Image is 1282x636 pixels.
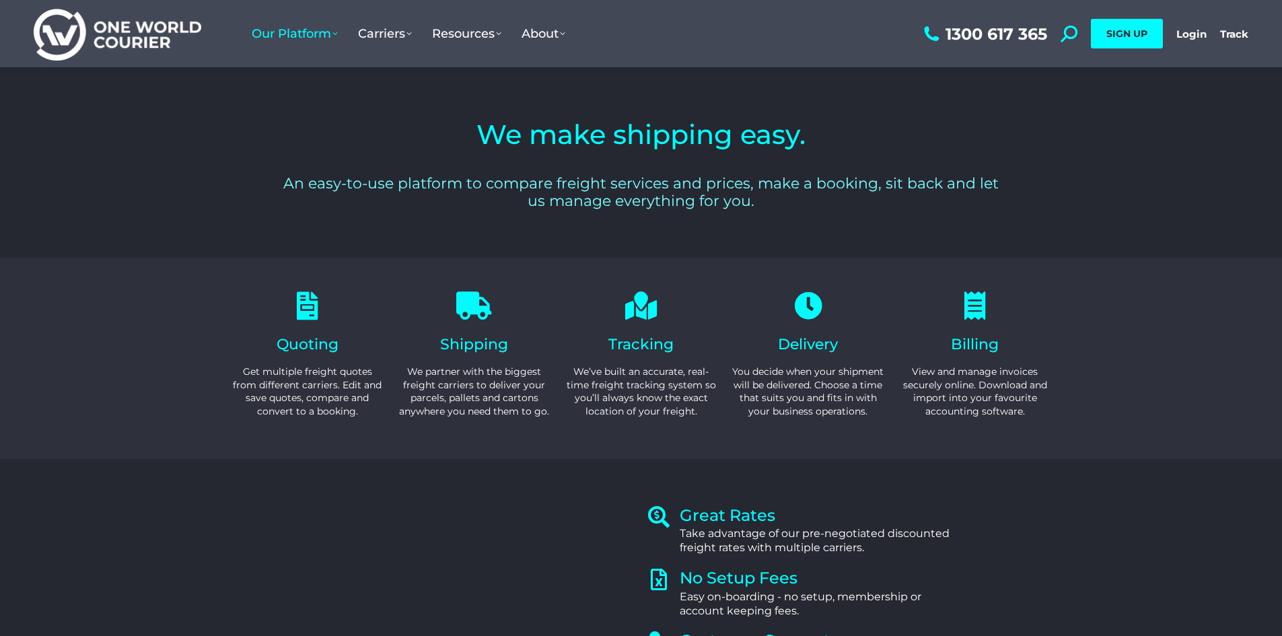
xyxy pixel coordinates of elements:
[732,365,885,418] p: You decide when your shipment will be delivered. Choose a time that suits you and fits in with yo...
[358,26,412,41] span: Carriers
[398,337,551,352] h2: Shipping
[522,26,565,41] span: About
[432,26,501,41] span: Resources
[898,365,1052,418] p: View and manage invoices securely online. Download and import into your favourite accounting soft...
[1176,28,1207,40] a: Login
[511,13,575,55] a: About
[921,26,1047,42] a: 1300 617 365
[680,590,952,619] div: Easy on-boarding - no setup, membership or account keeping fees.
[398,365,551,418] p: We partner with the biggest freight carriers to deliver your parcels, pallets and cartons anywher...
[242,13,348,55] a: Our Platform
[565,337,718,352] h2: Tracking
[231,337,384,352] h2: Quoting
[231,365,384,418] p: Get multiple freight quotes from different carriers. Edit and save quotes, compare and convert to...
[565,365,718,418] p: We’ve built an accurate, real-time freight tracking system so you’ll always know the exact locati...
[732,337,885,352] h2: Delivery
[680,568,797,588] a: No Setup Fees
[252,26,338,41] span: Our Platform
[348,13,422,55] a: Carriers
[898,337,1052,352] h2: Billing
[280,121,1003,148] h2: We make shipping easy.
[280,175,1003,211] h2: An easy-to-use platform to compare freight services and prices, make a booking, sit back and let ...
[1220,28,1248,40] a: Track
[34,7,201,61] img: One World Courier
[1106,28,1147,40] span: SIGN UP
[680,505,775,525] a: Great Rates
[1091,19,1163,48] a: SIGN UP
[680,527,952,555] div: Take advantage of our pre-negotiated discounted freight rates with multiple carriers.
[422,13,511,55] a: Resources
